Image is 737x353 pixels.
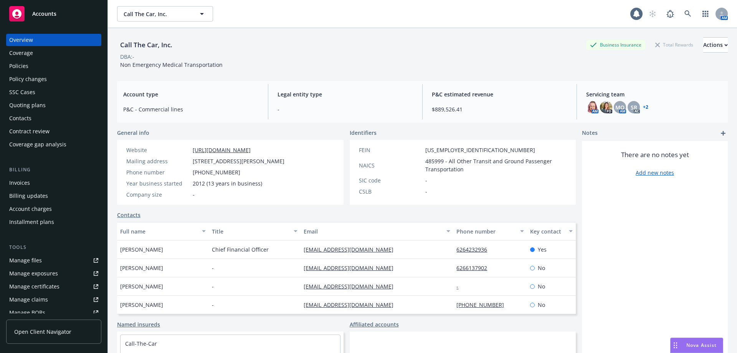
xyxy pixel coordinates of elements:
[304,246,400,253] a: [EMAIL_ADDRESS][DOMAIN_NAME]
[123,105,259,113] span: P&C - Commercial lines
[9,267,58,280] div: Manage exposures
[9,203,52,215] div: Account charges
[670,338,723,353] button: Nova Assist
[453,222,527,240] button: Phone number
[120,53,134,61] div: DBA: -
[6,254,101,267] a: Manage files
[120,264,163,272] span: [PERSON_NAME]
[6,280,101,293] a: Manage certificates
[432,105,567,113] span: $889,526.41
[425,157,567,173] span: 485999 - All Other Transit and Ground Passenger Transportation
[686,342,717,348] span: Nova Assist
[14,328,71,336] span: Open Client Navigator
[193,191,195,199] span: -
[9,99,46,111] div: Quoting plans
[212,227,289,235] div: Title
[32,11,56,17] span: Accounts
[6,216,101,228] a: Installment plans
[425,187,427,196] span: -
[586,101,598,113] img: photo
[212,264,214,272] span: -
[586,40,645,50] div: Business Insurance
[301,222,453,240] button: Email
[538,282,545,290] span: No
[359,161,422,169] div: NAICS
[304,227,442,235] div: Email
[123,90,259,98] span: Account type
[6,34,101,46] a: Overview
[278,90,413,98] span: Legal entity type
[9,47,33,59] div: Coverage
[9,73,47,85] div: Policy changes
[9,177,30,189] div: Invoices
[615,103,625,111] span: MQ
[9,190,48,202] div: Billing updates
[425,176,427,184] span: -
[9,112,31,124] div: Contacts
[703,38,728,52] div: Actions
[350,129,377,137] span: Identifiers
[350,320,399,328] a: Affiliated accounts
[212,282,214,290] span: -
[126,179,190,187] div: Year business started
[117,222,209,240] button: Full name
[645,6,660,22] a: Start snowing
[6,177,101,189] a: Invoices
[456,227,515,235] div: Phone number
[9,138,66,151] div: Coverage gap analysis
[6,203,101,215] a: Account charges
[530,227,564,235] div: Key contact
[636,169,674,177] a: Add new notes
[703,37,728,53] button: Actions
[651,40,697,50] div: Total Rewards
[126,157,190,165] div: Mailing address
[432,90,567,98] span: P&C estimated revenue
[6,47,101,59] a: Coverage
[6,125,101,138] a: Contract review
[425,146,535,154] span: [US_EMPLOYER_IDENTIFICATION_NUMBER]
[9,254,42,267] div: Manage files
[117,40,175,50] div: Call The Car, Inc.
[456,301,510,308] a: [PHONE_NUMBER]
[6,267,101,280] a: Manage exposures
[126,191,190,199] div: Company size
[586,90,722,98] span: Servicing team
[193,157,284,165] span: [STREET_ADDRESS][PERSON_NAME]
[6,138,101,151] a: Coverage gap analysis
[120,282,163,290] span: [PERSON_NAME]
[124,10,190,18] span: Call The Car, Inc.
[193,146,251,154] a: [URL][DOMAIN_NAME]
[6,60,101,72] a: Policies
[9,125,50,138] div: Contract review
[621,150,689,159] span: There are no notes yet
[278,105,413,113] span: -
[6,293,101,306] a: Manage claims
[527,222,576,240] button: Key contact
[6,3,101,25] a: Accounts
[538,245,547,254] span: Yes
[193,168,240,176] span: [PHONE_NUMBER]
[9,307,45,319] div: Manage BORs
[538,264,545,272] span: No
[6,112,101,124] a: Contacts
[304,283,400,290] a: [EMAIL_ADDRESS][DOMAIN_NAME]
[6,244,101,251] div: Tools
[671,338,680,353] div: Drag to move
[9,280,59,293] div: Manage certificates
[643,105,648,109] a: +2
[6,86,101,98] a: SSC Cases
[719,129,728,138] a: add
[698,6,713,22] a: Switch app
[456,264,493,272] a: 6266137902
[120,227,197,235] div: Full name
[6,166,101,174] div: Billing
[582,129,598,138] span: Notes
[456,246,493,253] a: 6264232936
[126,146,190,154] div: Website
[9,60,28,72] div: Policies
[120,61,223,68] span: Non Emergency Medical Transportation
[117,6,213,22] button: Call The Car, Inc.
[193,179,262,187] span: 2012 (13 years in business)
[359,187,422,196] div: CSLB
[120,245,163,254] span: [PERSON_NAME]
